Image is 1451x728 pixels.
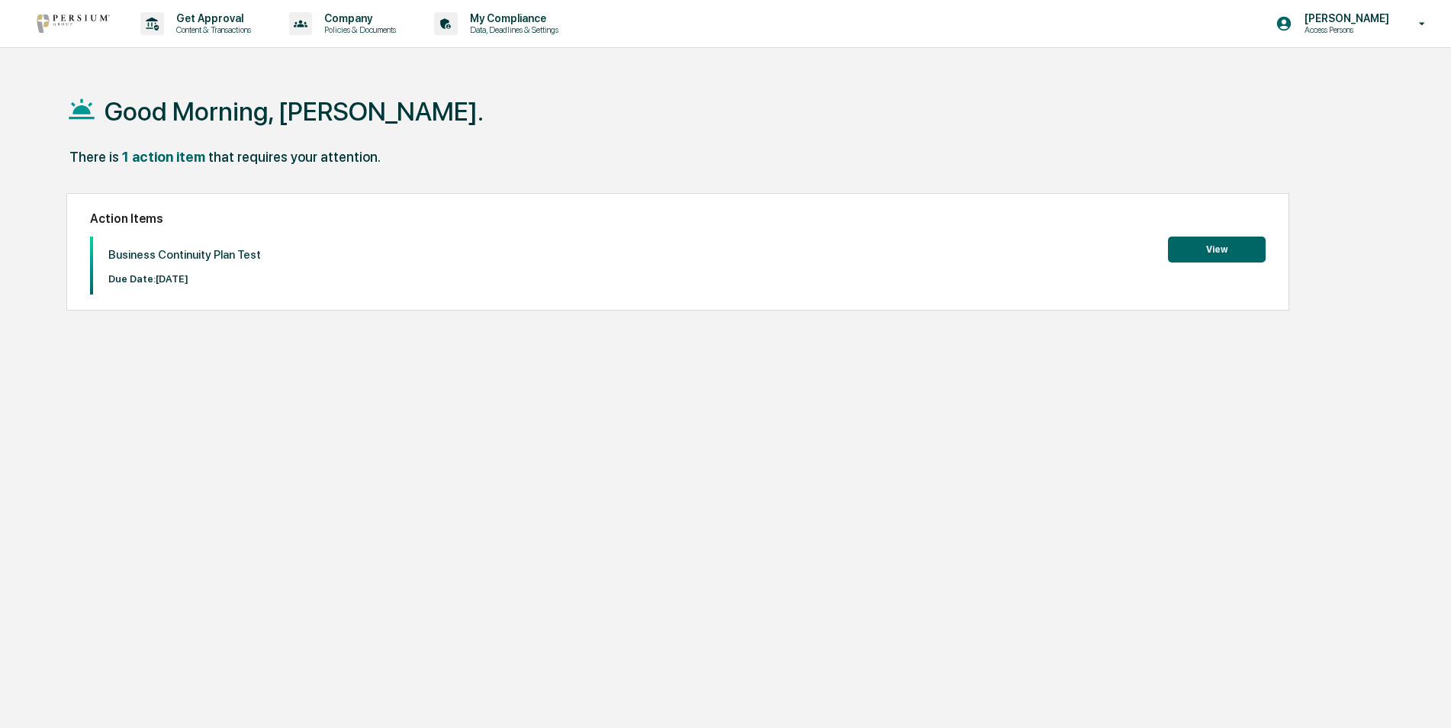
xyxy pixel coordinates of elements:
p: Content & Transactions [164,24,259,35]
p: My Compliance [458,12,566,24]
p: Company [312,12,404,24]
a: View [1168,241,1266,256]
p: Access Persons [1292,24,1397,35]
p: Get Approval [164,12,259,24]
p: Business Continuity Plan Test [108,248,261,262]
img: logo [37,14,110,33]
div: 1 action item [122,149,205,165]
h2: Action Items [90,211,1266,226]
p: Data, Deadlines & Settings [458,24,566,35]
button: View [1168,237,1266,263]
p: Due Date: [DATE] [108,273,261,285]
p: [PERSON_NAME] [1292,12,1397,24]
h1: Good Morning, [PERSON_NAME]. [105,96,484,127]
div: There is [69,149,119,165]
div: that requires your attention. [208,149,381,165]
p: Policies & Documents [312,24,404,35]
